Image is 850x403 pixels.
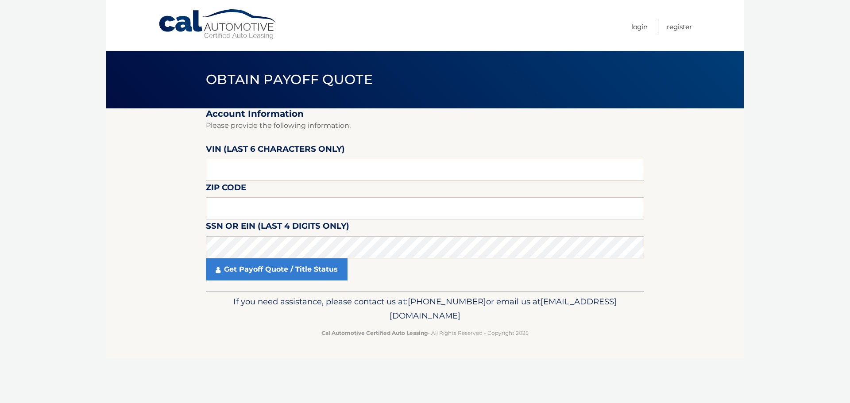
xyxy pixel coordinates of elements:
label: VIN (last 6 characters only) [206,142,345,159]
strong: Cal Automotive Certified Auto Leasing [321,330,428,336]
a: Cal Automotive [158,9,278,40]
p: - All Rights Reserved - Copyright 2025 [212,328,638,338]
a: Login [631,19,648,34]
h2: Account Information [206,108,644,119]
p: Please provide the following information. [206,119,644,132]
span: [PHONE_NUMBER] [408,296,486,307]
a: Register [667,19,692,34]
label: SSN or EIN (last 4 digits only) [206,219,349,236]
p: If you need assistance, please contact us at: or email us at [212,295,638,323]
a: Get Payoff Quote / Title Status [206,258,348,280]
span: Obtain Payoff Quote [206,71,373,88]
label: Zip Code [206,181,246,197]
